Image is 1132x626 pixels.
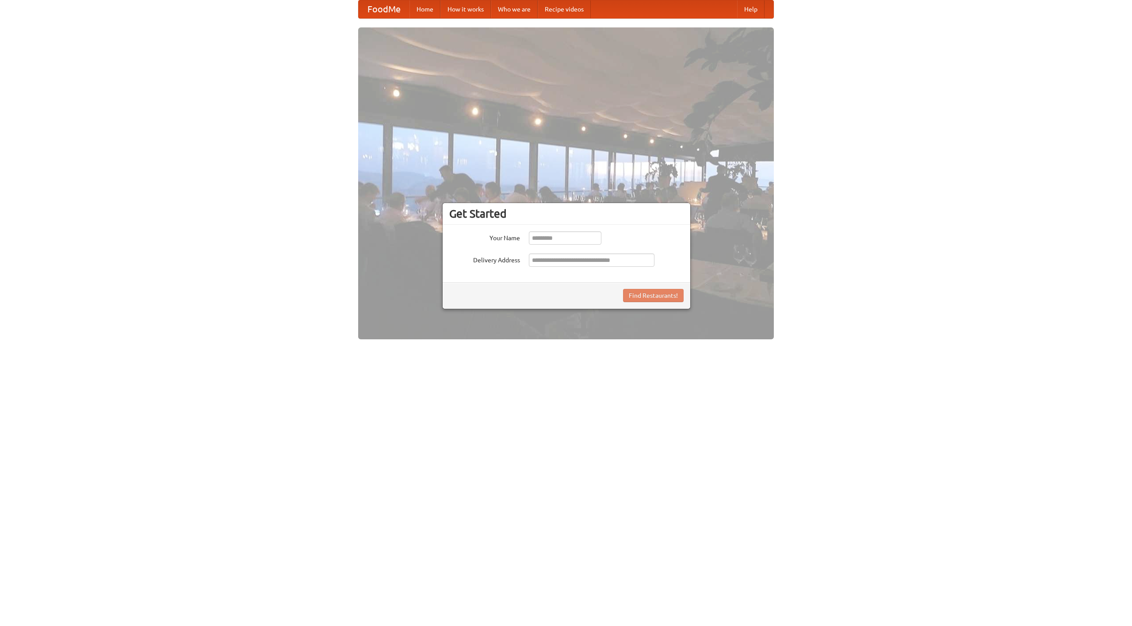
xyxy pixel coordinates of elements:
label: Delivery Address [449,253,520,265]
label: Your Name [449,231,520,242]
a: Help [737,0,765,18]
button: Find Restaurants! [623,289,684,302]
a: FoodMe [359,0,409,18]
a: How it works [440,0,491,18]
h3: Get Started [449,207,684,220]
a: Recipe videos [538,0,591,18]
a: Who we are [491,0,538,18]
a: Home [409,0,440,18]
